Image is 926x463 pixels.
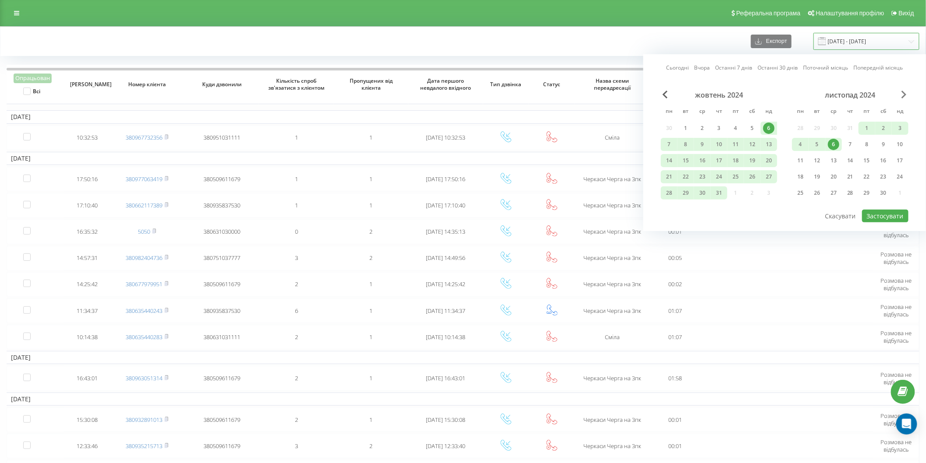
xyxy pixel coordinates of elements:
div: пн 11 лист 2024 р. [792,154,809,167]
span: 380509611679 [203,280,240,288]
div: 16 [697,155,708,166]
div: 5 [747,123,758,134]
span: 380509611679 [203,416,240,424]
div: нд 13 жовт 2024 р. [761,138,777,151]
div: 2 [878,123,889,134]
td: Сміла [575,325,650,349]
span: 1 [370,307,373,315]
div: вт 22 жовт 2024 р. [677,170,694,183]
div: 16 [878,155,889,166]
td: 17:50:16 [64,167,110,191]
div: ср 23 жовт 2024 р. [694,170,711,183]
div: сб 5 жовт 2024 р. [744,122,761,135]
td: [DATE] [7,152,919,165]
span: Розмова не відбулась [880,412,912,427]
div: 14 [663,155,675,166]
div: пн 21 жовт 2024 р. [661,170,677,183]
a: Поточний місяць [803,63,849,72]
td: 14:25:42 [64,272,110,297]
span: 1 [370,374,373,382]
td: 10:14:38 [64,325,110,349]
td: 17:10:40 [64,193,110,217]
div: ср 20 лист 2024 р. [825,170,842,183]
div: 21 [845,171,856,182]
span: 380631031111 [203,333,240,341]
div: чт 21 лист 2024 р. [842,170,859,183]
span: Розмова не відбулась [880,438,912,453]
div: 6 [763,123,775,134]
div: 4 [730,123,741,134]
td: 10:32:53 [64,126,110,150]
td: 00:01 [649,219,701,244]
div: чт 24 жовт 2024 р. [711,170,727,183]
div: пт 1 лист 2024 р. [859,122,875,135]
div: пн 4 лист 2024 р. [792,138,809,151]
div: 24 [894,171,906,182]
div: 30 [878,187,889,199]
div: сб 23 лист 2024 р. [875,170,892,183]
a: 380963051314 [126,374,162,382]
abbr: субота [746,105,759,119]
span: 380935837530 [203,307,240,315]
span: 2 [370,228,373,235]
div: ср 6 лист 2024 р. [825,138,842,151]
div: чт 28 лист 2024 р. [842,186,859,200]
div: 12 [811,155,823,166]
div: пт 8 лист 2024 р. [859,138,875,151]
div: 11 [795,155,806,166]
span: 1 [370,416,373,424]
span: 380509611679 [203,175,240,183]
td: [DATE] [7,110,919,123]
span: [DATE] 15:30:08 [426,416,466,424]
div: 29 [861,187,873,199]
div: 24 [713,171,725,182]
span: Експорт [762,38,787,45]
span: 3 [295,254,298,262]
div: чт 7 лист 2024 р. [842,138,859,151]
span: 0 [295,228,298,235]
span: 1 [295,133,298,141]
td: Черкаси Черга на 3пк [575,434,650,458]
a: Вчора [694,63,710,72]
abbr: середа [696,105,709,119]
div: 9 [878,139,889,150]
div: сб 16 лист 2024 р. [875,154,892,167]
abbr: п’ятниця [860,105,873,119]
div: 19 [811,171,823,182]
span: 2 [370,442,373,450]
td: 00:01 [649,434,701,458]
abbr: неділя [762,105,775,119]
div: 22 [680,171,691,182]
span: Статус [535,81,568,88]
span: [DATE] 12:33:40 [426,442,466,450]
a: 380635440243 [126,307,162,315]
div: пн 25 лист 2024 р. [792,186,809,200]
span: 380935837530 [203,201,240,209]
div: 2 [697,123,708,134]
td: Черкаси Черга на 3пк [575,219,650,244]
div: чт 10 жовт 2024 р. [711,138,727,151]
span: 1 [295,175,298,183]
abbr: п’ятниця [729,105,742,119]
span: 380951031111 [203,133,240,141]
div: 28 [663,187,675,199]
td: Черкаси Черга на 3пк [575,193,650,217]
button: Скасувати [821,210,861,222]
div: 23 [697,171,708,182]
td: Черкаси Черга на 3пк [575,298,650,323]
a: 380932891013 [126,416,162,424]
div: 3 [713,123,725,134]
span: [DATE] 17:50:16 [426,175,466,183]
div: 7 [663,139,675,150]
span: 6 [295,307,298,315]
td: Черкаси Черга на 3пк [575,272,650,297]
td: 01:07 [649,325,701,349]
a: Сьогодні [666,63,689,72]
div: 20 [828,171,839,182]
div: жовтень 2024 [661,91,777,99]
div: 9 [697,139,708,150]
span: 1 [370,280,373,288]
div: сб 19 жовт 2024 р. [744,154,761,167]
td: Черкаси Черга на 3пк [575,366,650,390]
div: 4 [795,139,806,150]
